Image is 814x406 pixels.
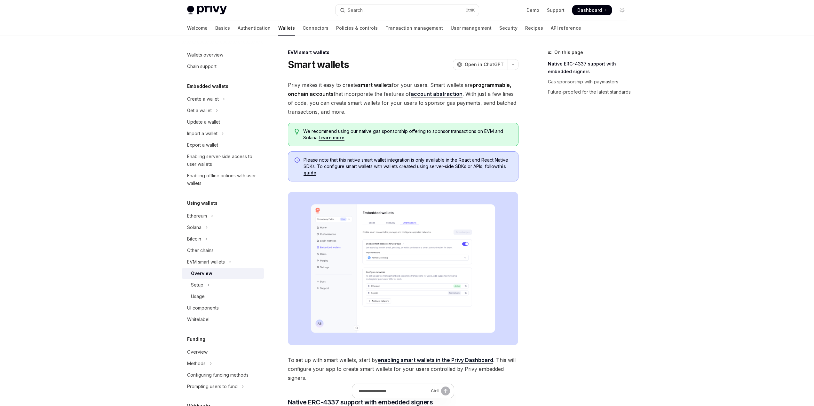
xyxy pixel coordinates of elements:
[548,87,632,97] a: Future-proofed for the latest standards
[295,157,301,164] svg: Info
[385,20,443,36] a: Transaction management
[182,170,264,189] a: Enabling offline actions with user wallets
[182,358,264,369] button: Toggle Methods section
[548,59,632,77] a: Native ERC-4337 support with embedded signers
[187,199,217,207] h5: Using wallets
[187,247,214,254] div: Other chains
[187,153,260,168] div: Enabling server-side access to user wallets
[182,151,264,170] a: Enabling server-side access to user wallets
[182,128,264,139] button: Toggle Import a wallet section
[182,381,264,392] button: Toggle Prompting users to fund section
[187,304,219,312] div: UI components
[182,105,264,116] button: Toggle Get a wallet section
[288,80,518,116] span: Privy makes it easy to create for your users. Smart wallets are that incorporate the features of ...
[554,49,583,56] span: On this page
[182,245,264,256] a: Other chains
[238,20,271,36] a: Authentication
[187,212,207,220] div: Ethereum
[577,7,602,13] span: Dashboard
[378,357,493,364] a: enabling smart wallets in the Privy Dashboard
[187,107,212,114] div: Get a wallet
[411,91,462,97] a: account abstraction
[182,291,264,302] a: Usage
[348,6,366,14] div: Search...
[319,135,344,141] a: Learn more
[465,61,504,68] span: Open in ChatGPT
[187,235,201,243] div: Bitcoin
[182,314,264,325] a: Whitelabel
[187,371,249,379] div: Configuring funding methods
[304,157,512,176] span: Please note that this native smart wallet integration is only available in the React and React Na...
[303,128,511,141] span: We recommend using our native gas sponsorship offering to sponsor transactions on EVM and Solana.
[453,59,508,70] button: Open in ChatGPT
[187,224,202,231] div: Solana
[182,346,264,358] a: Overview
[182,210,264,222] button: Toggle Ethereum section
[278,20,295,36] a: Wallets
[182,222,264,233] button: Toggle Solana section
[182,139,264,151] a: Export a wallet
[295,129,299,134] svg: Tip
[191,281,203,289] div: Setup
[187,95,219,103] div: Create a wallet
[617,5,627,15] button: Toggle dark mode
[187,118,220,126] div: Update a wallet
[288,356,518,382] span: To set up with smart wallets, start by . This will configure your app to create smart wallets for...
[359,384,428,398] input: Ask a question...
[187,360,206,367] div: Methods
[358,82,392,88] strong: smart wallets
[548,77,632,87] a: Gas sponsorship with paymasters
[182,302,264,314] a: UI components
[336,4,479,16] button: Open search
[182,369,264,381] a: Configuring funding methods
[187,258,225,266] div: EVM smart wallets
[191,270,212,277] div: Overview
[182,61,264,72] a: Chain support
[187,51,223,59] div: Wallets overview
[187,6,227,15] img: light logo
[441,387,450,395] button: Send message
[551,20,581,36] a: API reference
[288,192,518,345] img: Sample enable smart wallets
[182,93,264,105] button: Toggle Create a wallet section
[288,59,349,70] h1: Smart wallets
[187,348,208,356] div: Overview
[526,7,539,13] a: Demo
[182,279,264,291] button: Toggle Setup section
[182,49,264,61] a: Wallets overview
[182,268,264,279] a: Overview
[572,5,612,15] a: Dashboard
[187,335,205,343] h5: Funding
[187,130,217,137] div: Import a wallet
[215,20,230,36] a: Basics
[525,20,543,36] a: Recipes
[187,172,260,187] div: Enabling offline actions with user wallets
[303,20,328,36] a: Connectors
[547,7,565,13] a: Support
[187,20,208,36] a: Welcome
[182,116,264,128] a: Update a wallet
[187,82,228,90] h5: Embedded wallets
[187,316,209,323] div: Whitelabel
[451,20,492,36] a: User management
[187,141,218,149] div: Export a wallet
[191,293,205,300] div: Usage
[187,63,217,70] div: Chain support
[336,20,378,36] a: Policies & controls
[499,20,518,36] a: Security
[465,8,475,13] span: Ctrl K
[182,256,264,268] button: Toggle EVM smart wallets section
[288,49,518,56] div: EVM smart wallets
[187,383,238,390] div: Prompting users to fund
[182,233,264,245] button: Toggle Bitcoin section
